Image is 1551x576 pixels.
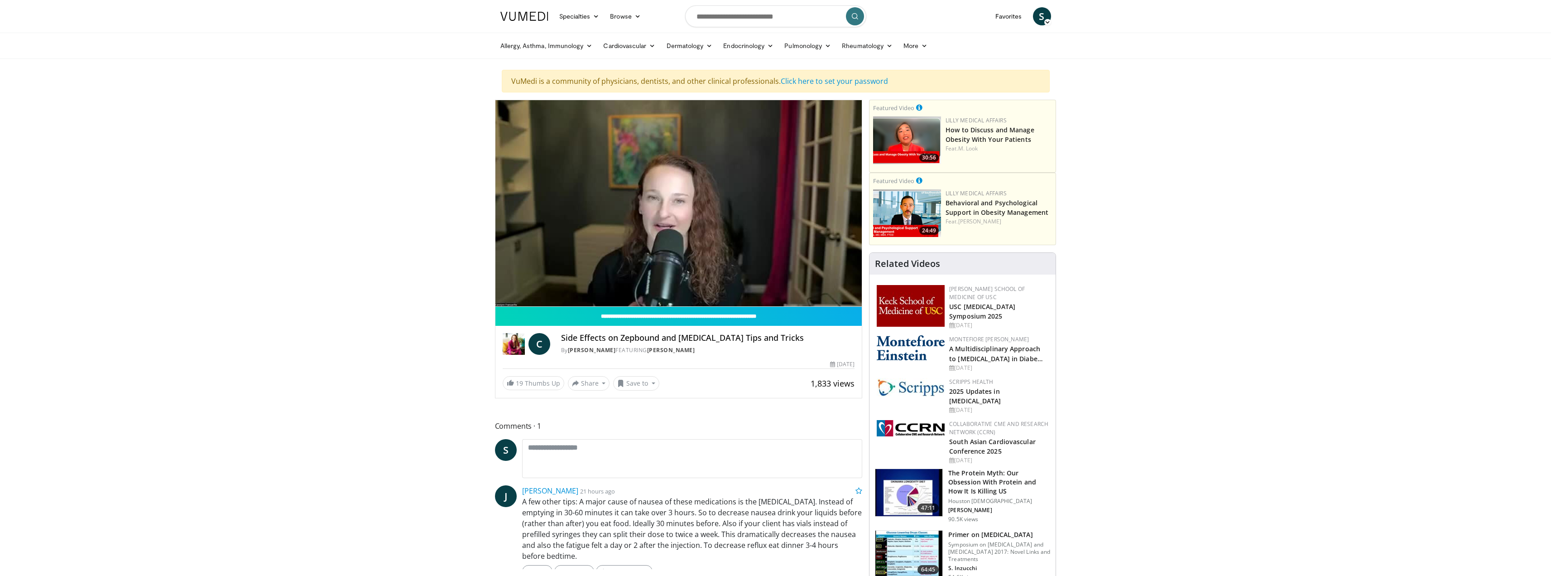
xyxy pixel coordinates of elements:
a: Allergy, Asthma, Immunology [495,37,598,55]
span: Comments 1 [495,420,863,432]
a: [PERSON_NAME] [958,218,1001,225]
a: Specialties [554,7,605,25]
a: S [1033,7,1051,25]
a: Rheumatology [836,37,898,55]
a: Browse [605,7,646,25]
span: 64:45 [917,565,939,574]
a: M. Look [958,145,978,152]
a: 47:11 The Protein Myth: Our Obsession With Protein and How It Is Killing US Houston [DEMOGRAPHIC_... [875,469,1050,523]
a: S [495,439,517,461]
a: Dermatology [661,37,718,55]
button: Share [568,376,610,391]
div: [DATE] [830,360,855,368]
img: c98a6a29-1ea0-4bd5-8cf5-4d1e188984a7.png.150x105_q85_crop-smart_upscale.png [873,116,941,164]
div: [DATE] [949,456,1048,465]
a: C [528,333,550,355]
a: Endocrinology [718,37,779,55]
p: S. Inzucchi [948,565,1050,572]
h3: Primer on [MEDICAL_DATA] [948,530,1050,539]
a: Pulmonology [779,37,836,55]
button: Save to [613,376,659,391]
a: Cardiovascular [598,37,661,55]
a: How to Discuss and Manage Obesity With Your Patients [946,126,1034,144]
a: Favorites [990,7,1028,25]
div: Feat. [946,218,1052,226]
div: By FEATURING [561,346,855,354]
a: [PERSON_NAME] [568,346,616,354]
div: [DATE] [949,406,1048,414]
a: Lilly Medical Affairs [946,116,1007,124]
img: b7b8b05e-5021-418b-a89a-60a270e7cf82.150x105_q85_crop-smart_upscale.jpg [875,469,942,516]
a: [PERSON_NAME] School of Medicine of USC [949,285,1025,301]
a: A Multidisciplinary Approach to [MEDICAL_DATA] in Diabe… [949,344,1043,363]
span: 30:56 [919,154,939,162]
a: USC [MEDICAL_DATA] Symposium 2025 [949,302,1015,320]
h4: Side Effects on Zepbound and [MEDICAL_DATA] Tips and Tricks [561,333,855,343]
p: Symposium on [MEDICAL_DATA] and [MEDICAL_DATA] 2017: Novel Links and Treatments [948,541,1050,563]
p: [PERSON_NAME] [948,507,1050,514]
img: 7b941f1f-d101-407a-8bfa-07bd47db01ba.png.150x105_q85_autocrop_double_scale_upscale_version-0.2.jpg [877,285,945,327]
span: 1,833 views [811,378,855,389]
a: Behavioral and Psychological Support in Obesity Management [946,198,1048,217]
a: Scripps Health [949,378,993,386]
a: Montefiore [PERSON_NAME] [949,335,1029,343]
a: 30:56 [873,116,941,164]
small: Featured Video [873,104,914,112]
a: South Asian Cardiovascular Conference 2025 [949,437,1036,455]
span: 24:49 [919,227,939,235]
input: Search topics, interventions [685,5,866,27]
a: [PERSON_NAME] [522,486,578,496]
a: 2025 Updates in [MEDICAL_DATA] [949,387,1001,405]
div: Feat. [946,145,1052,153]
span: 4 [607,568,611,575]
img: Dr. Carolynn Francavilla [503,333,525,355]
div: VuMedi is a community of physicians, dentists, and other clinical professionals. [502,70,1050,92]
span: 47:11 [917,503,939,513]
a: Click here to set your password [781,76,888,86]
small: 21 hours ago [580,487,615,495]
p: Houston [DEMOGRAPHIC_DATA] [948,498,1050,505]
a: J [495,485,517,507]
a: 19 Thumbs Up [503,376,564,390]
img: a04ee3ba-8487-4636-b0fb-5e8d268f3737.png.150x105_q85_autocrop_double_scale_upscale_version-0.2.png [877,420,945,436]
p: A few other tips: A major cause of nausea of these medications is the [MEDICAL_DATA]. Instead of ... [522,496,863,561]
img: VuMedi Logo [500,12,548,21]
a: More [898,37,933,55]
h3: The Protein Myth: Our Obsession With Protein and How It Is Killing US [948,469,1050,496]
a: Collaborative CME and Research Network (CCRN) [949,420,1048,436]
img: b0142b4c-93a1-4b58-8f91-5265c282693c.png.150x105_q85_autocrop_double_scale_upscale_version-0.2.png [877,335,945,360]
div: [DATE] [949,321,1048,329]
h4: Related Videos [875,258,940,269]
img: ba3304f6-7838-4e41-9c0f-2e31ebde6754.png.150x105_q85_crop-smart_upscale.png [873,189,941,237]
a: [PERSON_NAME] [647,346,695,354]
div: [DATE] [949,364,1048,372]
span: 19 [516,379,523,387]
a: Lilly Medical Affairs [946,189,1007,197]
img: c9f2b0b7-b02a-4276-a72a-b0cbb4230bc1.jpg.150x105_q85_autocrop_double_scale_upscale_version-0.2.jpg [877,378,945,397]
video-js: Video Player [495,100,862,307]
a: 24:49 [873,189,941,237]
small: Featured Video [873,177,914,185]
p: 90.5K views [948,516,978,523]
